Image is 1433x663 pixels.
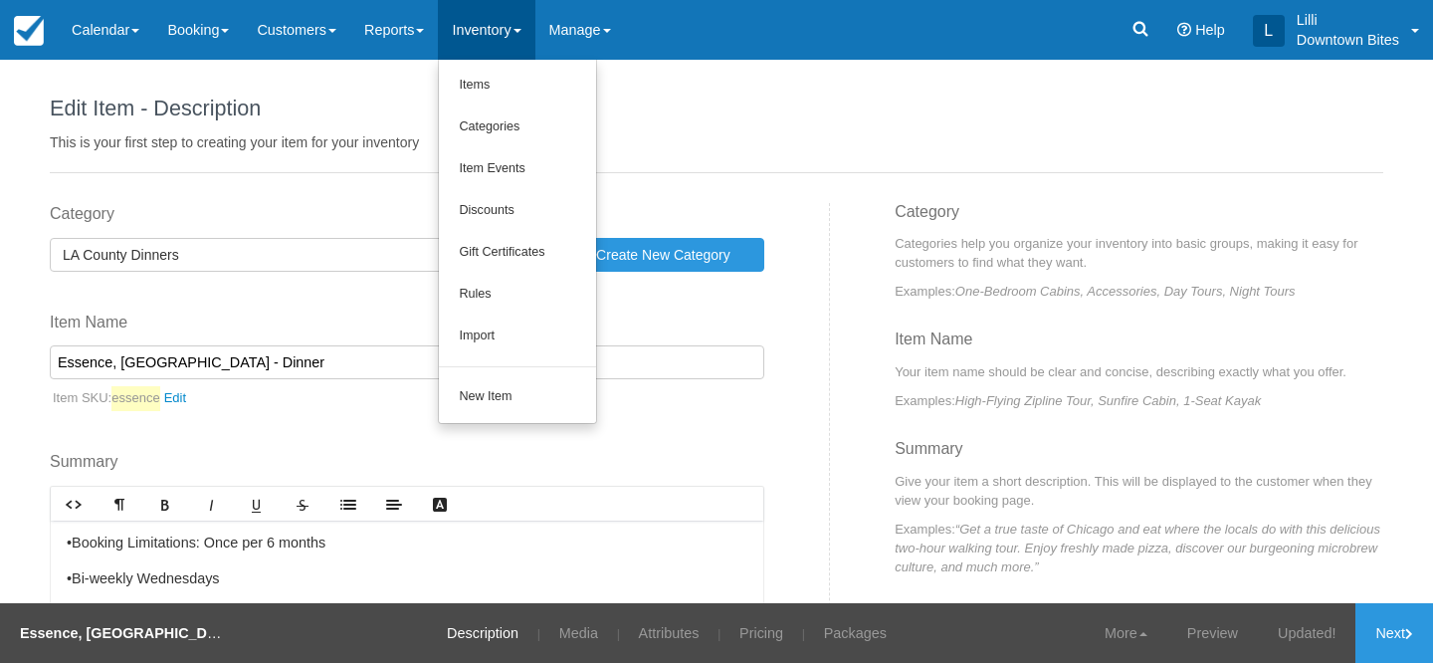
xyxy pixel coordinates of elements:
p: Examples: [895,282,1383,301]
label: Item Name [50,312,764,334]
a: essence [111,386,194,411]
p: Give your item a short description. This will be displayed to the customer when they view your bo... [895,472,1383,510]
a: Format [97,488,142,521]
p: This is your first step to creating your item for your inventory [50,132,1383,152]
a: Lists [325,488,371,521]
h3: Summary [895,440,1383,472]
ul: Inventory [438,60,597,424]
a: Gift Certificates [439,232,596,274]
p: Examples: [895,391,1383,410]
a: Updated! [1258,603,1355,663]
a: HTML [51,488,97,521]
p: Your item name should be clear and concise, describing exactly what you offer. [895,362,1383,381]
a: Item Events [439,148,596,190]
h3: Category [895,203,1383,235]
a: More [1085,603,1167,663]
h1: Edit Item - Description [50,97,1383,120]
a: Items [439,65,596,107]
a: Discounts [439,190,596,232]
a: Text Color [417,488,463,521]
p: Categories help you organize your inventory into basic groups, making it easy for customers to fi... [895,234,1383,272]
a: Categories [439,107,596,148]
a: Underline [234,488,280,521]
p: Examples: [895,520,1383,576]
a: Align [371,488,417,521]
a: Rules [439,274,596,316]
div: L [1253,15,1285,47]
em: “Get a true taste of Chicago and eat where the locals do with this delicious two-hour walking tou... [895,522,1380,574]
a: Italic [188,488,234,521]
label: Category [50,203,764,226]
input: Enter a new Item Name [50,345,764,379]
label: Summary [50,451,764,474]
a: Next [1355,603,1433,663]
a: Attributes [624,603,715,663]
em: High-Flying Zipline Tour, Sunfire Cabin, 1-Seat Kayak [955,393,1261,408]
strong: Essence, [GEOGRAPHIC_DATA] - Dinner [20,625,298,641]
a: Preview [1167,603,1258,663]
i: Help [1177,23,1191,37]
a: Import [439,316,596,357]
a: Strikethrough [280,488,325,521]
a: New Item [439,376,596,418]
a: Bold [142,488,188,521]
p: •Booking Limitations: Once per 6 months [67,533,747,554]
p: Item SKU: [50,386,764,411]
p: Downtown Bites [1297,30,1399,50]
button: LA County Dinners [50,238,550,272]
img: checkfront-main-nav-mini-logo.png [14,16,44,46]
button: Create New Category [550,238,764,272]
span: LA County Dinners [63,245,524,265]
a: Media [544,603,613,663]
a: Pricing [724,603,798,663]
em: One-Bedroom Cabins, Accessories, Day Tours, Night Tours [955,284,1296,299]
a: Description [432,603,533,663]
p: Lilli [1297,10,1399,30]
p: •Bi-weekly Wednesdays [67,568,747,590]
span: Help [1195,22,1225,38]
a: Packages [809,603,902,663]
h3: Item Name [895,331,1383,362]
